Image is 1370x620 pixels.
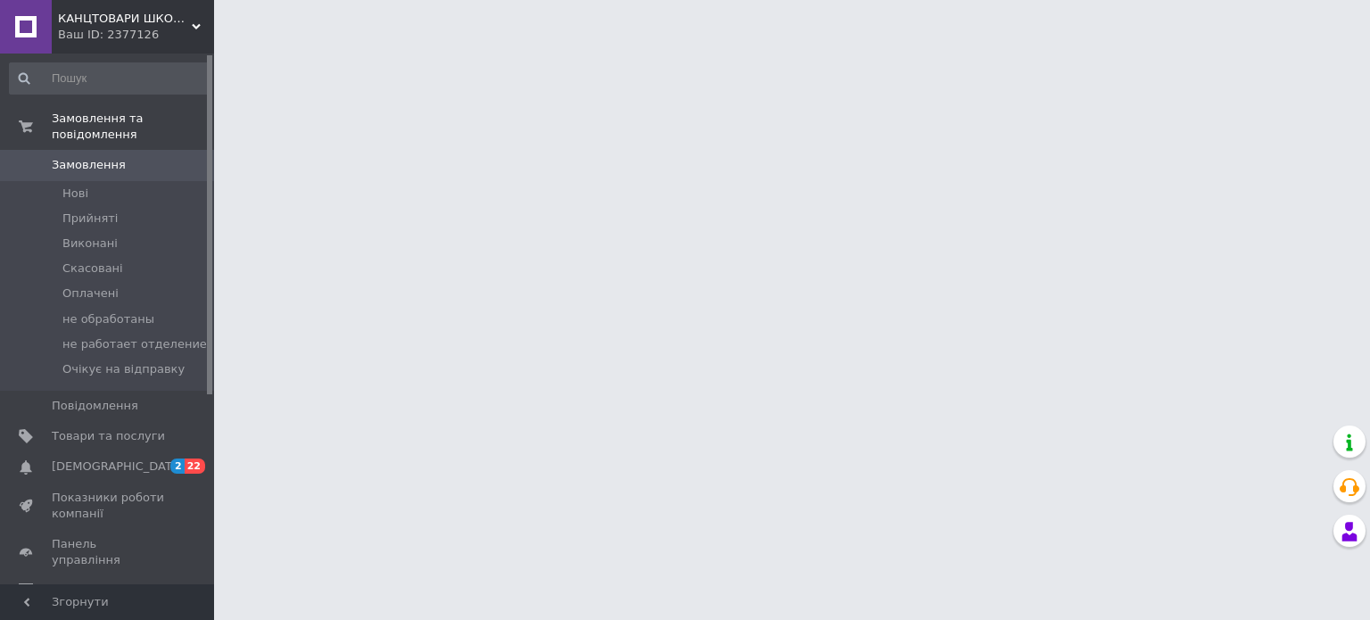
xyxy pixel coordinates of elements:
[58,27,214,43] div: Ваш ID: 2377126
[52,583,98,599] span: Відгуки
[62,361,185,377] span: Очікує на відправку
[9,62,210,95] input: Пошук
[62,211,118,227] span: Прийняті
[62,311,154,327] span: не обработаны
[185,459,205,474] span: 22
[62,186,88,202] span: Нові
[52,428,165,444] span: Товари та послуги
[62,236,118,252] span: Виконані
[62,260,123,277] span: Скасовані
[62,285,119,302] span: Оплачені
[62,336,207,352] span: не работает отделение
[52,459,184,475] span: [DEMOGRAPHIC_DATA]
[52,536,165,568] span: Панель управління
[52,157,126,173] span: Замовлення
[52,111,214,143] span: Замовлення та повідомлення
[52,398,138,414] span: Повідомлення
[52,490,165,522] span: Показники роботи компанії
[58,11,192,27] span: КАНЦТОВАРИ ШКОЛА ТВОРЧІСТЬ
[170,459,185,474] span: 2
